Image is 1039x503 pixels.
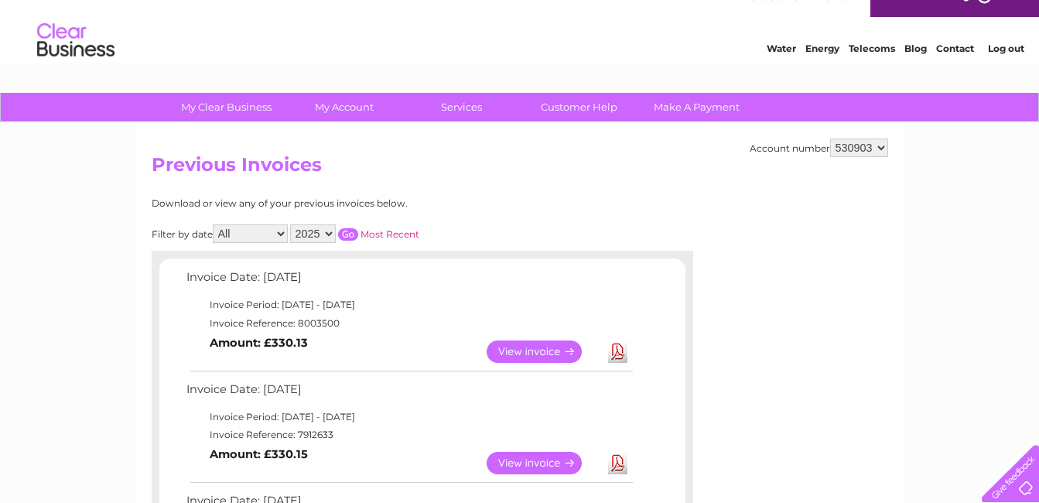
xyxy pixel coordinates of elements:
[487,452,600,474] a: View
[747,8,854,27] a: 0333 014 3131
[210,447,308,461] b: Amount: £330.15
[152,154,888,183] h2: Previous Invoices
[904,66,927,77] a: Blog
[361,228,419,240] a: Most Recent
[633,93,760,121] a: Make A Payment
[608,340,627,363] a: Download
[155,9,886,75] div: Clear Business is a trading name of Verastar Limited (registered in [GEOGRAPHIC_DATA] No. 3667643...
[183,267,635,296] td: Invoice Date: [DATE]
[849,66,895,77] a: Telecoms
[398,93,525,121] a: Services
[988,66,1024,77] a: Log out
[767,66,796,77] a: Water
[162,93,290,121] a: My Clear Business
[487,340,600,363] a: View
[183,296,635,314] td: Invoice Period: [DATE] - [DATE]
[210,336,308,350] b: Amount: £330.13
[805,66,839,77] a: Energy
[750,139,888,157] div: Account number
[152,224,558,243] div: Filter by date
[183,314,635,333] td: Invoice Reference: 8003500
[183,408,635,426] td: Invoice Period: [DATE] - [DATE]
[936,66,974,77] a: Contact
[183,379,635,408] td: Invoice Date: [DATE]
[36,40,115,87] img: logo.png
[280,93,408,121] a: My Account
[515,93,643,121] a: Customer Help
[608,452,627,474] a: Download
[152,198,558,209] div: Download or view any of your previous invoices below.
[183,426,635,444] td: Invoice Reference: 7912633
